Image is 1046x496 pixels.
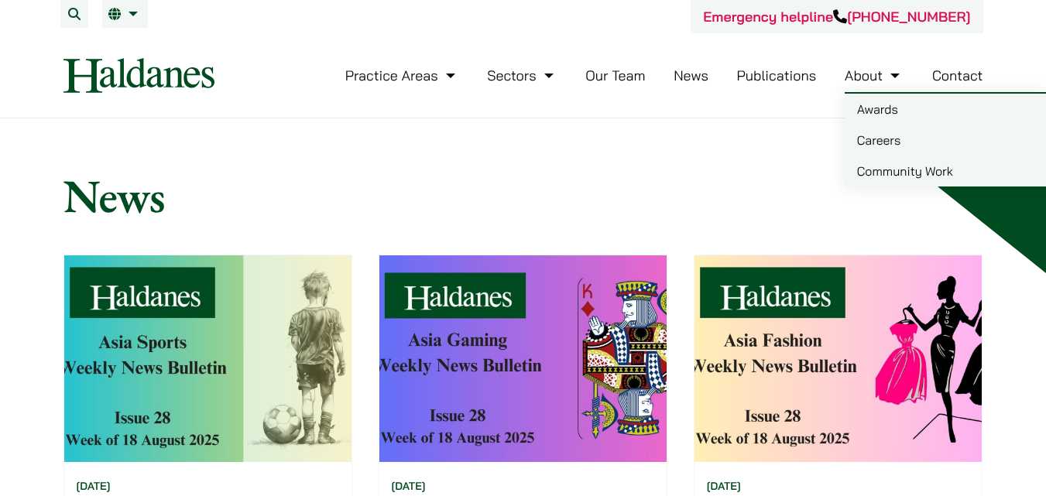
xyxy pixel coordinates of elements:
[108,8,142,20] a: EN
[737,67,817,84] a: Publications
[845,94,1046,125] a: Awards
[845,156,1046,186] a: Community Work
[845,67,904,84] a: About
[345,67,459,84] a: Practice Areas
[585,67,645,84] a: Our Team
[703,8,970,26] a: Emergency helpline[PHONE_NUMBER]
[77,479,111,493] time: [DATE]
[707,479,741,493] time: [DATE]
[63,168,983,224] h1: News
[487,67,557,84] a: Sectors
[63,58,214,93] img: Logo of Haldanes
[845,125,1046,156] a: Careers
[392,479,426,493] time: [DATE]
[932,67,983,84] a: Contact
[674,67,708,84] a: News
